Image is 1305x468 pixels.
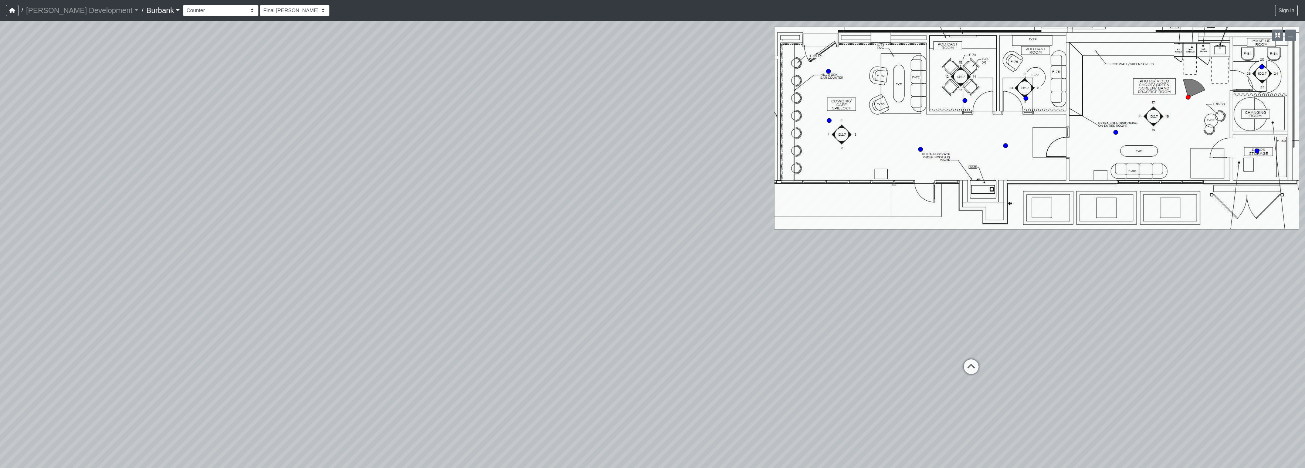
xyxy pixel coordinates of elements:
[6,453,49,468] iframe: Ybug feedback widget
[1275,5,1298,16] button: Sign in
[18,3,26,18] span: /
[146,3,180,18] a: Burbank
[26,3,139,18] a: [PERSON_NAME] Development
[139,3,146,18] span: /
